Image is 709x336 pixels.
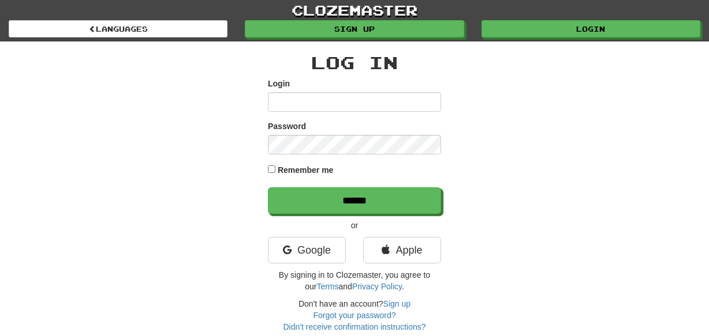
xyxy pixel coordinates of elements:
label: Login [268,78,290,89]
a: Apple [363,237,441,263]
label: Password [268,120,306,132]
p: By signing in to Clozemaster, you agree to our and . [268,269,441,292]
a: Sign up [245,20,464,37]
a: Google [268,237,346,263]
div: Don't have an account? [268,298,441,333]
label: Remember me [278,164,334,176]
a: Privacy Policy [352,282,402,291]
h2: Log In [268,53,441,72]
a: Languages [9,20,227,37]
a: Sign up [383,299,411,308]
a: Login [482,20,700,37]
a: Didn't receive confirmation instructions? [283,322,426,331]
a: Forgot your password? [313,311,395,320]
p: or [268,220,441,231]
a: Terms [316,282,338,291]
